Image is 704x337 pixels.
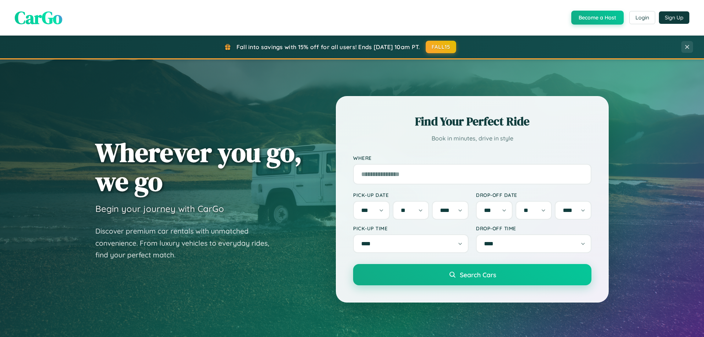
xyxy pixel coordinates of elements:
span: Fall into savings with 15% off for all users! Ends [DATE] 10am PT. [236,43,420,51]
span: Search Cars [460,271,496,279]
label: Drop-off Time [476,225,591,231]
label: Pick-up Time [353,225,469,231]
button: FALL15 [426,41,456,53]
h2: Find Your Perfect Ride [353,113,591,129]
label: Where [353,155,591,161]
button: Become a Host [571,11,624,25]
label: Drop-off Date [476,192,591,198]
h1: Wherever you go, we go [95,138,302,196]
label: Pick-up Date [353,192,469,198]
p: Discover premium car rentals with unmatched convenience. From luxury vehicles to everyday rides, ... [95,225,279,261]
button: Sign Up [659,11,689,24]
p: Book in minutes, drive in style [353,133,591,144]
span: CarGo [15,6,62,30]
button: Login [629,11,655,24]
button: Search Cars [353,264,591,285]
h3: Begin your journey with CarGo [95,203,224,214]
